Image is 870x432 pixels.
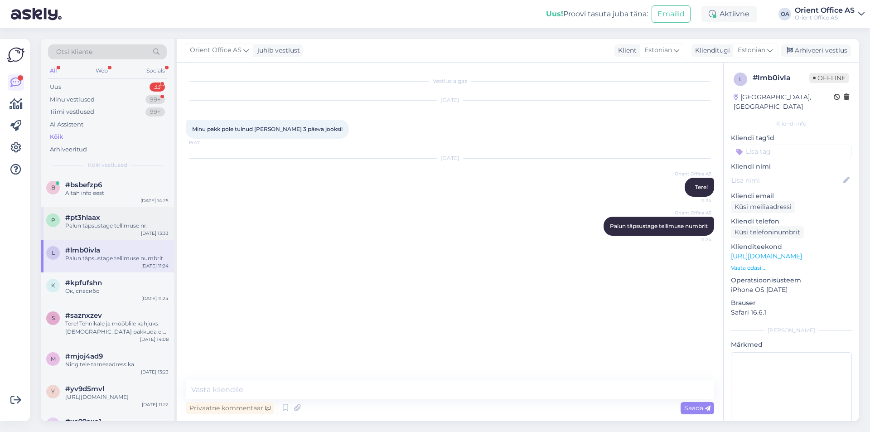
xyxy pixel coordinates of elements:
span: b [51,184,55,191]
div: Kliendi info [731,120,852,128]
span: Offline [809,73,849,83]
img: Askly Logo [7,46,24,63]
div: Proovi tasuta juba täna: [546,9,648,19]
div: [GEOGRAPHIC_DATA], [GEOGRAPHIC_DATA] [734,92,834,112]
p: Safari 16.6.1 [731,308,852,317]
div: [PERSON_NAME] [731,326,852,335]
div: Ning teie tarneaadress ka [65,360,169,369]
a: Orient Office ASOrient Office AS [795,7,865,21]
button: Emailid [652,5,691,23]
p: Kliendi tag'id [731,133,852,143]
span: 16:47 [188,139,222,146]
div: [DATE] 11:22 [142,401,169,408]
div: 33 [150,83,165,92]
div: [DATE] 14:08 [140,336,169,343]
span: #bsbefzp6 [65,181,102,189]
div: Aktiivne [701,6,757,22]
input: Lisa tag [731,145,852,158]
div: Küsi telefoninumbrit [731,226,804,238]
div: [DATE] 13:33 [141,230,169,237]
span: #saznxzev [65,311,102,320]
span: Estonian [644,45,672,55]
div: Orient Office AS [795,14,855,21]
span: Otsi kliente [56,47,92,57]
span: Minu pakk pole tulnud [PERSON_NAME] 3 päeva jooksil [192,126,343,132]
div: Web [94,65,110,77]
div: OA [778,8,791,20]
div: Uus [50,83,61,92]
span: Orient Office AS [190,45,242,55]
span: s [52,315,55,321]
div: Klienditugi [691,46,730,55]
div: [DATE] 13:23 [141,369,169,375]
div: # lmb0ivla [753,73,809,83]
span: Estonian [738,45,765,55]
span: #pt3hlaax [65,214,100,222]
p: Märkmed [731,340,852,349]
div: [DATE] 11:24 [141,262,169,269]
div: Palun täpsustage tellimuse nr. [65,222,169,230]
div: Tere! Tehnikale ja mööblile kahjuks [DEMOGRAPHIC_DATA] pakkuda ei saa. [65,320,169,336]
p: Kliendi telefon [731,217,852,226]
p: Kliendi email [731,191,852,201]
div: Arhiveeri vestlus [781,44,851,57]
div: Kõik [50,132,63,141]
div: [DATE] [186,154,714,162]
span: Saada [684,404,710,412]
div: Socials [145,65,167,77]
div: Minu vestlused [50,95,95,104]
div: All [48,65,58,77]
div: [DATE] 11:24 [141,295,169,302]
span: #xa99axa1 [65,417,101,426]
div: 99+ [145,107,165,116]
p: Kliendi nimi [731,162,852,171]
span: #kpfufshn [65,279,102,287]
div: [DATE] 14:25 [140,197,169,204]
span: #mjoj4ad9 [65,352,103,360]
a: [URL][DOMAIN_NAME] [731,252,802,260]
div: 99+ [145,95,165,104]
span: #yv9d5mvl [65,385,104,393]
div: juhib vestlust [254,46,300,55]
div: Klient [614,46,637,55]
div: Küsi meiliaadressi [731,201,795,213]
p: Operatsioonisüsteem [731,276,852,285]
span: #lmb0ivla [65,246,100,254]
span: x [51,421,55,427]
p: Klienditeekond [731,242,852,252]
p: Brauser [731,298,852,308]
div: Orient Office AS [795,7,855,14]
p: Vaata edasi ... [731,264,852,272]
span: Palun täpsustage tellimuse numbrit [610,223,708,229]
div: AI Assistent [50,120,83,129]
div: Privaatne kommentaar [186,402,274,414]
span: l [52,249,55,256]
p: iPhone OS [DATE] [731,285,852,295]
span: 11:24 [677,236,711,243]
input: Lisa nimi [731,175,841,185]
div: Arhiveeritud [50,145,87,154]
span: Tere! [695,184,708,190]
span: Kõik vestlused [88,161,127,169]
span: m [51,355,56,362]
span: Orient Office AS [675,209,711,216]
span: l [739,76,742,83]
div: Tiimi vestlused [50,107,94,116]
div: Vestlus algas [186,77,714,85]
span: 11:24 [677,197,711,204]
span: p [51,217,55,223]
span: Orient Office AS [675,170,711,177]
div: Ок, спасибо [65,287,169,295]
div: Palun täpsustage tellimuse numbrit [65,254,169,262]
span: k [51,282,55,289]
div: [URL][DOMAIN_NAME] [65,393,169,401]
div: [DATE] [186,96,714,104]
span: y [51,388,55,395]
b: Uus! [546,10,563,18]
div: Aitäh info eest [65,189,169,197]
